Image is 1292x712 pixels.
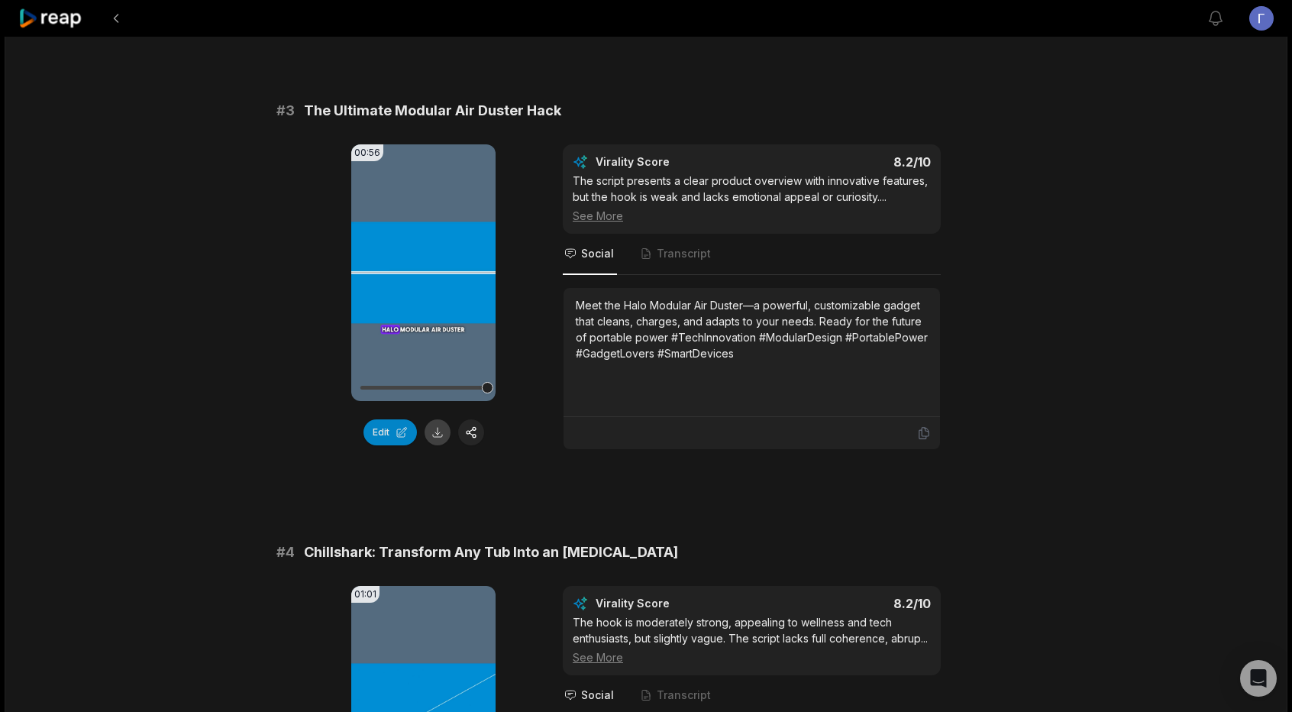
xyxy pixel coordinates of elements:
[304,542,678,563] span: Chillshark: Transform Any Tub Into an [MEDICAL_DATA]
[363,419,417,445] button: Edit
[563,234,941,275] nav: Tabs
[657,688,711,703] span: Transcript
[596,154,760,170] div: Virality Score
[351,144,496,401] video: Your browser does not support mp4 format.
[767,596,932,611] div: 8.2 /10
[767,154,932,170] div: 8.2 /10
[276,542,295,563] span: # 4
[581,688,614,703] span: Social
[657,246,711,261] span: Transcript
[573,649,931,665] div: See More
[304,100,561,121] span: The Ultimate Modular Air Duster Hack
[596,596,760,611] div: Virality Score
[573,208,931,224] div: See More
[573,614,931,665] div: The hook is moderately strong, appealing to wellness and tech enthusiasts, but slightly vague. Th...
[1240,660,1277,697] div: Open Intercom Messenger
[581,246,614,261] span: Social
[573,173,931,224] div: The script presents a clear product overview with innovative features, but the hook is weak and l...
[276,100,295,121] span: # 3
[576,297,928,361] div: Meet the Halo Modular Air Duster—a powerful, customizable gadget that cleans, charges, and adapts...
